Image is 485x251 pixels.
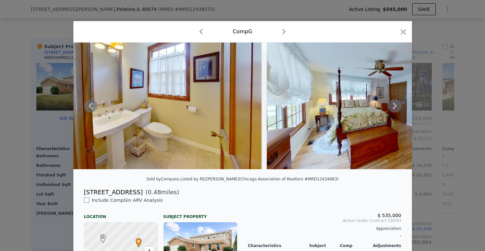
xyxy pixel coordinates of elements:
[84,188,143,197] div: [STREET_ADDRESS]
[99,234,107,240] span: G
[148,189,161,196] span: 0.48
[371,243,401,248] div: Adjustments
[181,177,339,181] div: Listed by RE/[PERSON_NAME] (Chicago Association of Realtors #MRD12434883)
[340,243,371,248] div: Comp
[134,238,138,242] div: •
[248,226,401,231] div: Appreciation
[146,177,180,181] div: Sold by Compass .
[89,198,166,203] span: Include Comp G in ARV Analysis
[248,243,309,248] div: Characteristics
[36,43,262,169] img: Property Img
[84,209,158,219] div: Location
[378,213,401,218] span: $ 535,000
[248,231,401,240] div: -
[134,236,143,246] span: •
[309,243,340,248] div: Subject
[163,209,237,219] div: Subject Property
[143,188,179,197] span: ( miles)
[99,234,102,238] div: G
[248,218,401,223] span: Active Under Contract [DATE]
[233,28,252,36] div: Comp G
